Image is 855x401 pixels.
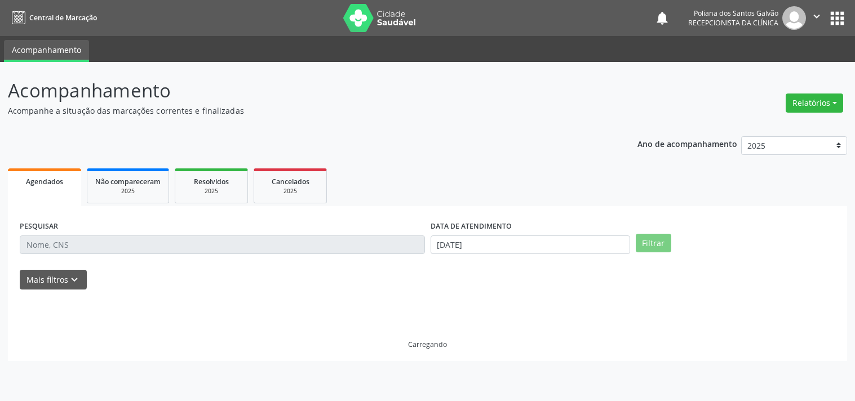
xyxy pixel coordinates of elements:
span: Não compareceram [95,177,161,186]
button: Filtrar [636,234,671,253]
div: Carregando [408,340,447,349]
label: PESQUISAR [20,218,58,235]
label: DATA DE ATENDIMENTO [431,218,512,235]
button: apps [827,8,847,28]
span: Agendados [26,177,63,186]
i: keyboard_arrow_down [68,274,81,286]
input: Selecione um intervalo [431,235,630,255]
i:  [810,10,823,23]
p: Acompanhe a situação das marcações correntes e finalizadas [8,105,595,117]
span: Recepcionista da clínica [688,18,778,28]
span: Central de Marcação [29,13,97,23]
a: Acompanhamento [4,40,89,62]
p: Acompanhamento [8,77,595,105]
div: 2025 [262,187,318,195]
div: 2025 [183,187,240,195]
button: notifications [654,10,670,26]
p: Ano de acompanhamento [637,136,737,150]
input: Nome, CNS [20,235,425,255]
div: Poliana dos Santos Galvão [688,8,778,18]
span: Cancelados [272,177,309,186]
button:  [806,6,827,30]
button: Mais filtroskeyboard_arrow_down [20,270,87,289]
img: img [782,6,806,30]
div: 2025 [95,187,161,195]
span: Resolvidos [194,177,229,186]
a: Central de Marcação [8,8,97,27]
button: Relatórios [786,93,843,113]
